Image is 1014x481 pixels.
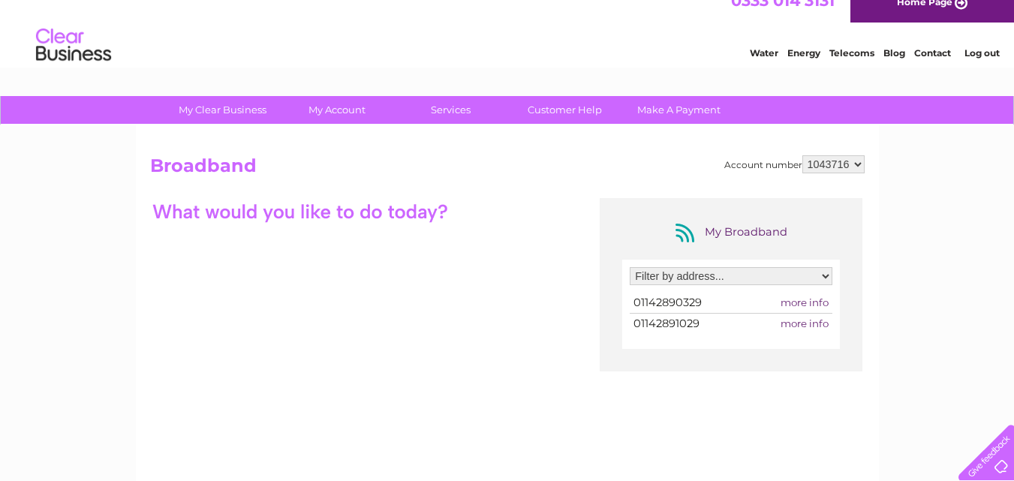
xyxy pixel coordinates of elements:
a: My Clear Business [161,96,284,124]
a: Blog [883,64,905,75]
a: Energy [787,64,820,75]
span: 01142891029 [633,317,700,330]
span: more info [781,317,829,329]
a: Services [389,96,513,124]
div: Clear Business is a trading name of Verastar Limited (registered in [GEOGRAPHIC_DATA] No. 3667643... [153,8,862,73]
span: more info [781,296,829,308]
div: Account number [724,155,865,173]
h2: Broadband [150,155,865,184]
a: 0333 014 3131 [731,8,835,26]
a: Telecoms [829,64,874,75]
a: Log out [964,64,1000,75]
a: My Account [275,96,399,124]
img: logo.png [35,39,112,85]
a: Contact [914,64,951,75]
span: 01142890329 [633,296,702,309]
div: My Broadband [671,221,791,245]
a: Make A Payment [617,96,741,124]
a: Customer Help [503,96,627,124]
a: Water [750,64,778,75]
